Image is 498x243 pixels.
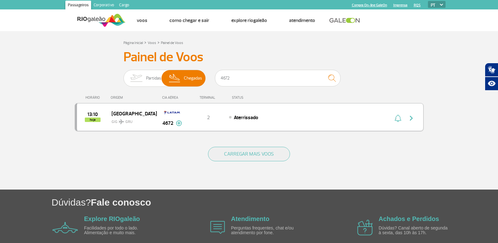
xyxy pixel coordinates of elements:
div: CIA AÉREA [156,96,188,100]
span: GIG [112,116,152,125]
a: Imprensa [393,3,408,7]
span: 4672 [162,119,173,127]
img: slider-desembarque [166,70,184,86]
a: > [157,39,160,46]
div: TERMINAL [188,96,229,100]
a: Cargo [117,1,132,11]
a: > [144,39,146,46]
a: Voos [137,17,147,24]
p: Dúvidas? Canal aberto de segunda à sexta, das 10h às 17h. [379,226,451,235]
a: Como chegar e sair [169,17,209,24]
img: airplane icon [357,220,373,235]
div: HORÁRIO [77,96,111,100]
h3: Painel de Voos [123,49,375,65]
a: Explore RIOgaleão [231,17,267,24]
img: mais-info-painel-voo.svg [176,120,182,126]
a: Painel de Voos [161,41,183,45]
span: Partidas [146,70,161,86]
img: airplane icon [52,222,78,233]
a: Atendimento [231,215,269,222]
a: Página Inicial [123,41,143,45]
button: Abrir tradutor de língua de sinais. [485,63,498,77]
div: STATUS [229,96,280,100]
img: slider-embarque [126,70,146,86]
a: Corporativo [91,1,117,11]
button: CARREGAR MAIS VOOS [208,147,290,161]
a: Achados e Perdidos [379,215,439,222]
span: Fale conosco [91,197,151,207]
div: ORIGEM [111,96,156,100]
p: Perguntas frequentes, chat e/ou atendimento por fone. [231,226,303,235]
span: 2 [207,114,210,121]
a: Explore RIOgaleão [84,215,140,222]
span: [GEOGRAPHIC_DATA] [112,109,152,118]
img: airplane icon [210,221,225,234]
span: Chegadas [184,70,202,86]
p: Facilidades por todo o lado. Alimentação e muito mais. [84,226,156,235]
a: RQS [414,3,421,7]
span: 2025-09-26 13:10:00 [87,112,98,117]
img: seta-direita-painel-voo.svg [408,114,415,122]
a: Passageiros [65,1,91,11]
input: Voo, cidade ou cia aérea [215,70,341,86]
img: destiny_airplane.svg [119,119,124,124]
span: Aterrissado [234,114,258,121]
button: Abrir recursos assistivos. [485,77,498,91]
div: Plugin de acessibilidade da Hand Talk. [485,63,498,91]
span: GRU [125,119,133,125]
a: Compra On-line GaleOn [352,3,387,7]
span: hoje [85,118,101,122]
h1: Dúvidas? [52,196,498,209]
a: Atendimento [289,17,315,24]
a: Voos [148,41,156,45]
img: sino-painel-voo.svg [395,114,401,122]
